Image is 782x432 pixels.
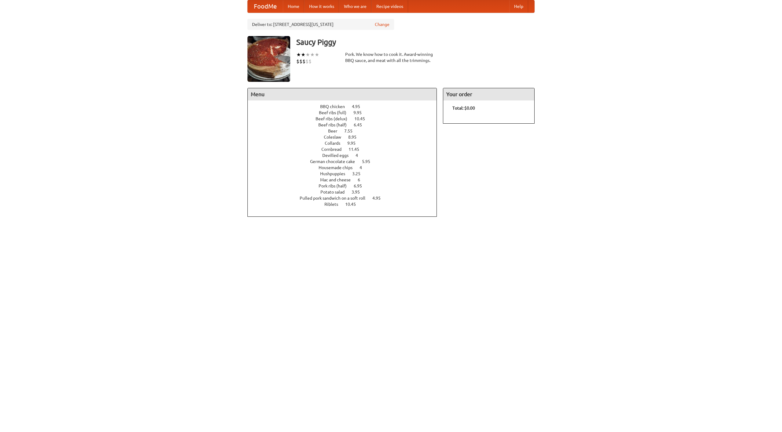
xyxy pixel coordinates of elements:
a: Beef ribs (half) 6.45 [318,122,373,127]
span: 10.45 [345,202,362,207]
span: German chocolate cake [310,159,361,164]
h4: Menu [248,88,437,100]
span: Pulled pork sandwich on a soft roll [300,196,371,201]
a: Pork ribs (half) 6.95 [319,183,373,188]
a: Cornbread 11.45 [321,147,371,152]
a: Beer 7.55 [328,129,364,133]
a: Collards 9.95 [325,141,367,146]
span: Hushpuppies [320,171,351,176]
a: BBQ chicken 4.95 [320,104,371,109]
a: Home [283,0,304,13]
li: ★ [310,51,315,58]
a: Beef ribs (full) 9.95 [319,110,373,115]
span: 7.55 [344,129,359,133]
div: Deliver to: [STREET_ADDRESS][US_STATE] [247,19,394,30]
span: Pork ribs (half) [319,183,353,188]
li: ★ [315,51,319,58]
li: ★ [301,51,305,58]
span: 4 [356,153,364,158]
a: Pulled pork sandwich on a soft roll 4.95 [300,196,392,201]
span: Riblets [324,202,344,207]
span: Beef ribs (half) [318,122,353,127]
a: Devilled eggs 4 [322,153,369,158]
li: ★ [305,51,310,58]
span: Beef ribs (delux) [316,116,353,121]
a: How it works [304,0,339,13]
span: Housemade chips [319,165,359,170]
span: 5.95 [362,159,376,164]
span: Mac and cheese [320,177,357,182]
a: FoodMe [248,0,283,13]
span: Cornbread [321,147,348,152]
span: Collards [325,141,346,146]
a: Mac and cheese 6 [320,177,371,182]
a: Coleslaw 8.95 [324,135,368,140]
span: 9.95 [347,141,362,146]
b: Total: $0.00 [452,106,475,111]
a: Who we are [339,0,371,13]
span: 6.45 [354,122,368,127]
span: 11.45 [349,147,365,152]
a: Change [375,21,389,27]
span: Beef ribs (full) [319,110,353,115]
li: $ [309,58,312,65]
li: $ [296,58,299,65]
li: ★ [296,51,301,58]
a: German chocolate cake 5.95 [310,159,382,164]
li: $ [299,58,302,65]
span: 6.95 [354,183,368,188]
span: 8.95 [348,135,363,140]
a: Riblets 10.45 [324,202,367,207]
img: angular.jpg [247,36,290,82]
span: 4.95 [372,196,387,201]
a: Recipe videos [371,0,408,13]
span: 10.45 [354,116,371,121]
span: 3.95 [352,190,366,194]
div: Pork. We know how to cook it. Award-winning BBQ sauce, and meat with all the trimmings. [345,51,437,64]
a: Beef ribs (delux) 10.45 [316,116,376,121]
a: Housemade chips 4 [319,165,373,170]
a: Potato salad 3.95 [320,190,371,194]
span: 3.25 [352,171,367,176]
span: 4.95 [352,104,366,109]
li: $ [305,58,309,65]
span: 9.95 [353,110,368,115]
li: $ [302,58,305,65]
span: Potato salad [320,190,351,194]
span: Beer [328,129,343,133]
span: 6 [358,177,366,182]
span: Devilled eggs [322,153,355,158]
a: Hushpuppies 3.25 [320,171,372,176]
h3: Saucy Piggy [296,36,535,48]
a: Help [509,0,528,13]
h4: Your order [443,88,534,100]
span: BBQ chicken [320,104,351,109]
span: Coleslaw [324,135,347,140]
span: 4 [360,165,368,170]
